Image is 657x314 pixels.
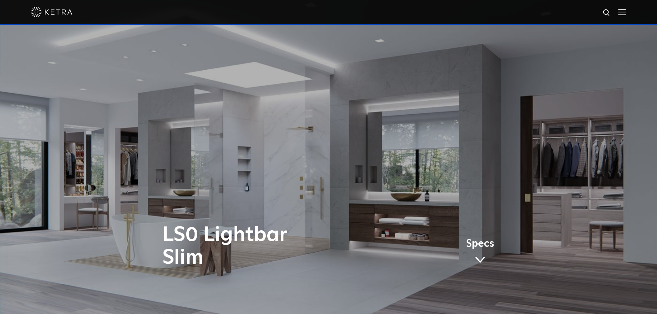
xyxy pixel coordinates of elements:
[603,9,611,17] img: search icon
[466,239,494,249] span: Specs
[31,7,72,17] img: ketra-logo-2019-white
[618,9,626,15] img: Hamburger%20Nav.svg
[466,239,494,266] a: Specs
[162,224,357,269] h1: LS0 Lightbar Slim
